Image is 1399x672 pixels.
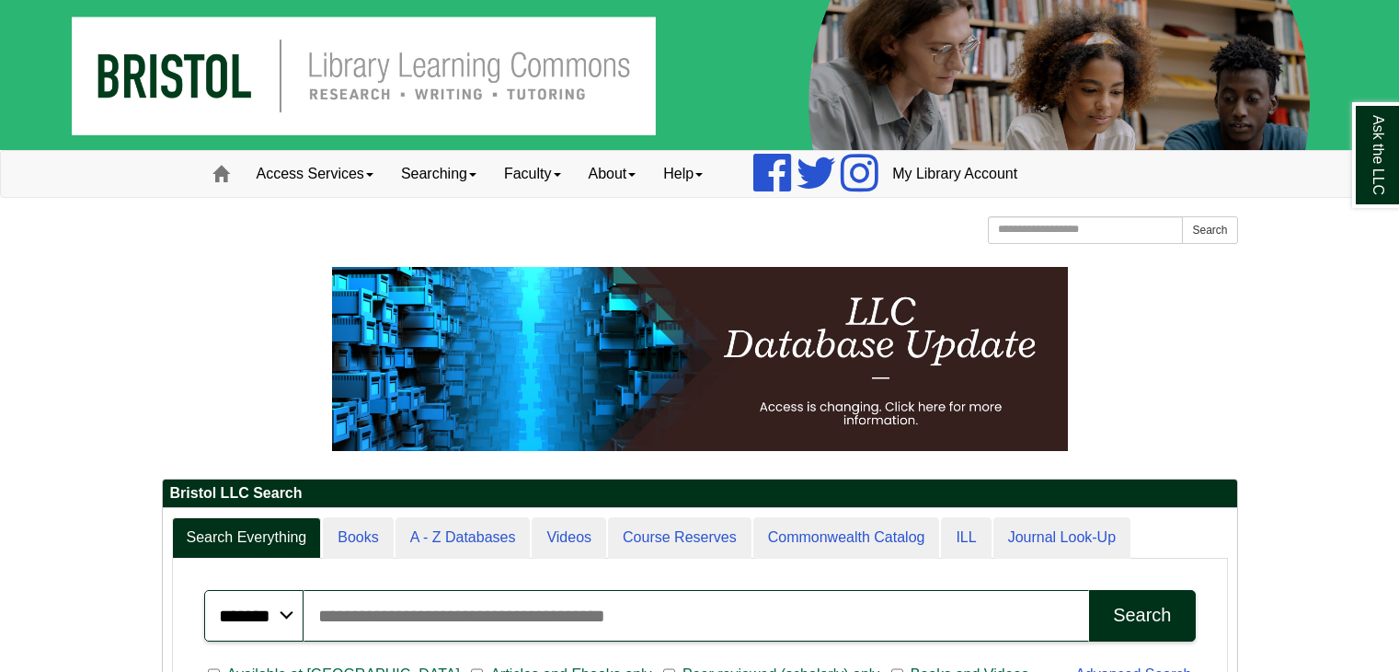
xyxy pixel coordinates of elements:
[575,151,650,197] a: About
[163,480,1237,508] h2: Bristol LLC Search
[1113,605,1171,626] div: Search
[332,267,1068,451] img: HTML tutorial
[323,517,393,559] a: Books
[649,151,717,197] a: Help
[941,517,991,559] a: ILL
[396,517,531,559] a: A - Z Databases
[993,517,1130,559] a: Journal Look-Up
[532,517,606,559] a: Videos
[172,517,322,559] a: Search Everything
[878,151,1031,197] a: My Library Account
[1089,590,1195,642] button: Search
[387,151,490,197] a: Searching
[490,151,575,197] a: Faculty
[1182,216,1237,244] button: Search
[608,517,751,559] a: Course Reserves
[753,517,940,559] a: Commonwealth Catalog
[243,151,387,197] a: Access Services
